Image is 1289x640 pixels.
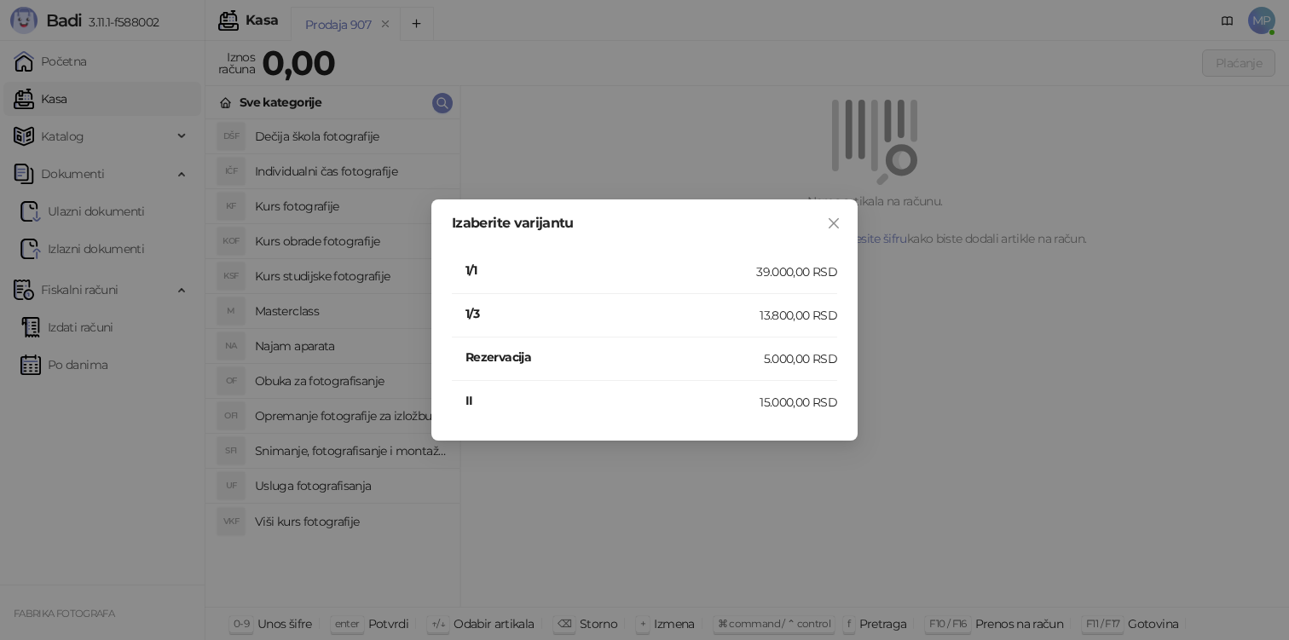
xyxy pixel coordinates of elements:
h4: 1/1 [465,261,756,280]
button: Close [820,210,847,237]
h4: Rezervacija [465,348,764,366]
div: Izaberite varijantu [452,216,837,230]
span: close [827,216,841,230]
div: 13.800,00 RSD [760,306,837,325]
h4: 1/3 [465,304,760,323]
h4: II [465,391,760,410]
div: 39.000,00 RSD [756,262,837,281]
span: Zatvori [820,216,847,230]
div: 5.000,00 RSD [764,349,837,368]
div: 15.000,00 RSD [760,393,837,412]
